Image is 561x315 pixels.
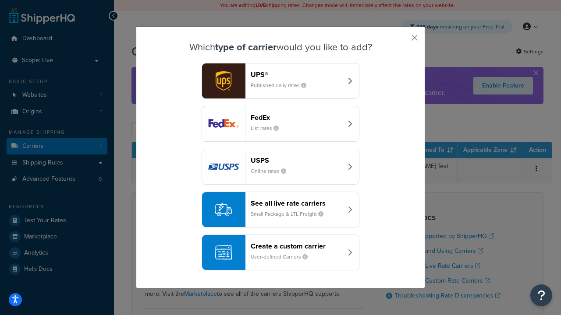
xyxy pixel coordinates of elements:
strong: type of carrier [215,40,277,54]
img: usps logo [202,149,245,184]
img: icon-carrier-custom-c93b8a24.svg [215,244,232,261]
small: Small Package & LTL Freight [251,210,330,218]
header: FedEx [251,113,342,122]
small: User-defined Carriers [251,253,315,261]
header: USPS [251,156,342,164]
button: usps logoUSPSOnline rates [202,149,359,185]
small: List rates [251,124,286,132]
h3: Which would you like to add? [158,42,403,52]
img: icon-carrier-liverate-becf4550.svg [215,201,232,218]
button: Open Resource Center [530,284,552,306]
img: ups logo [202,63,245,98]
button: Create a custom carrierUser-defined Carriers [202,234,359,270]
button: See all live rate carriersSmall Package & LTL Freight [202,192,359,227]
header: Create a custom carrier [251,242,342,250]
img: fedEx logo [202,106,245,141]
small: Published daily rates [251,81,313,89]
button: ups logoUPS®Published daily rates [202,63,359,99]
header: See all live rate carriers [251,199,342,207]
button: fedEx logoFedExList rates [202,106,359,142]
header: UPS® [251,70,342,79]
small: Online rates [251,167,293,175]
